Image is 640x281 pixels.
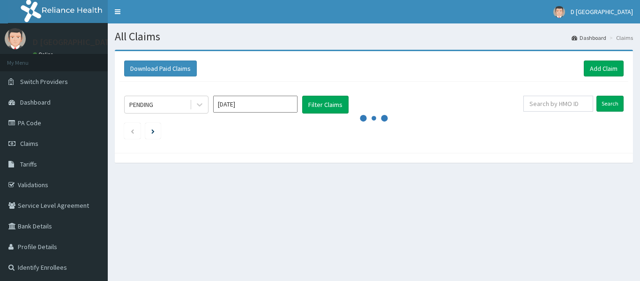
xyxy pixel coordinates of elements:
[33,51,55,58] a: Online
[151,127,155,135] a: Next page
[130,127,134,135] a: Previous page
[20,139,38,148] span: Claims
[360,104,388,132] svg: audio-loading
[20,77,68,86] span: Switch Providers
[584,61,624,76] a: Add Claim
[115,30,633,43] h1: All Claims
[5,28,26,49] img: User Image
[33,38,117,46] p: D [GEOGRAPHIC_DATA]
[596,96,624,112] input: Search
[553,6,565,18] img: User Image
[523,96,593,112] input: Search by HMO ID
[302,96,349,114] button: Filter Claims
[20,160,37,168] span: Tariffs
[129,100,153,109] div: PENDING
[607,34,633,42] li: Claims
[572,34,606,42] a: Dashboard
[213,96,298,113] input: Select Month and Year
[20,98,51,106] span: Dashboard
[571,8,633,16] span: D [GEOGRAPHIC_DATA]
[124,61,197,76] button: Download Paid Claims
